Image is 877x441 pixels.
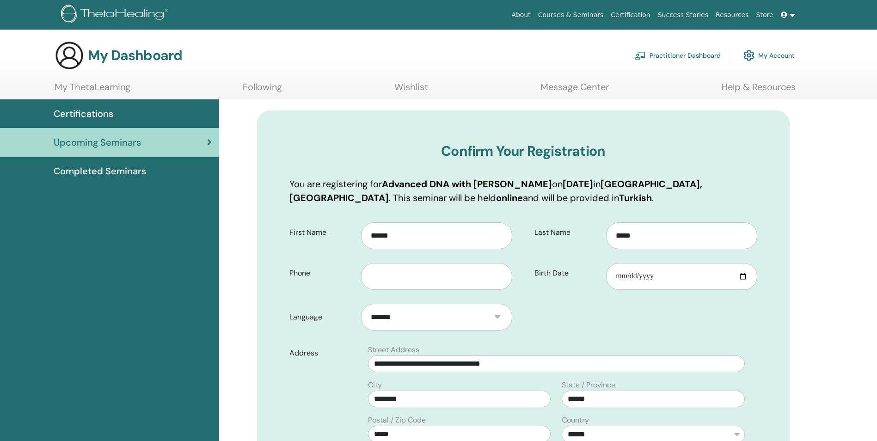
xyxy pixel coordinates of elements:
[527,224,607,241] label: Last Name
[61,5,172,25] img: logo.png
[55,81,130,99] a: My ThetaLearning
[534,6,607,24] a: Courses & Seminars
[562,380,615,391] label: State / Province
[282,264,362,282] label: Phone
[607,6,654,24] a: Certification
[54,107,113,121] span: Certifications
[368,415,426,426] label: Postal / Zip Code
[563,178,593,190] b: [DATE]
[243,81,282,99] a: Following
[743,48,754,63] img: cog.svg
[382,178,552,190] b: Advanced DNA with [PERSON_NAME]
[282,308,362,326] label: Language
[282,224,362,241] label: First Name
[619,192,652,204] b: Turkish
[562,415,589,426] label: Country
[368,380,382,391] label: City
[527,264,607,282] label: Birth Date
[635,45,721,66] a: Practitioner Dashboard
[654,6,712,24] a: Success Stories
[540,81,609,99] a: Message Center
[55,41,84,70] img: generic-user-icon.jpg
[721,81,796,99] a: Help & Resources
[496,192,523,204] b: online
[368,344,419,355] label: Street Address
[712,6,753,24] a: Resources
[88,47,182,64] h3: My Dashboard
[54,135,141,149] span: Upcoming Seminars
[282,344,363,362] label: Address
[289,143,757,159] h3: Confirm Your Registration
[394,81,428,99] a: Wishlist
[743,45,795,66] a: My Account
[753,6,777,24] a: Store
[54,164,146,178] span: Completed Seminars
[508,6,534,24] a: About
[635,51,646,60] img: chalkboard-teacher.svg
[289,177,757,205] p: You are registering for on in . This seminar will be held and will be provided in .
